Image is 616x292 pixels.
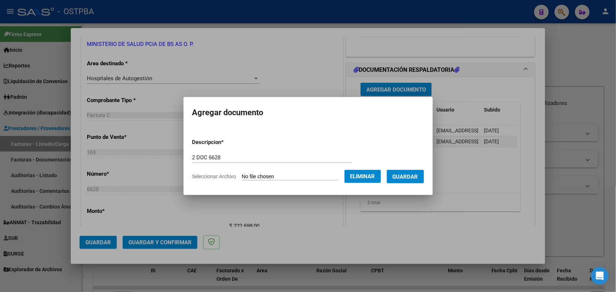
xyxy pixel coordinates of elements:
span: Guardar [393,174,418,180]
button: Eliminar [344,170,381,183]
span: Seleccionar Archivo [192,174,236,179]
p: Descripcion [192,138,262,147]
div: Open Intercom Messenger [591,267,609,285]
span: Eliminar [350,173,375,180]
button: Guardar [387,170,424,183]
h2: Agregar documento [192,106,424,120]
